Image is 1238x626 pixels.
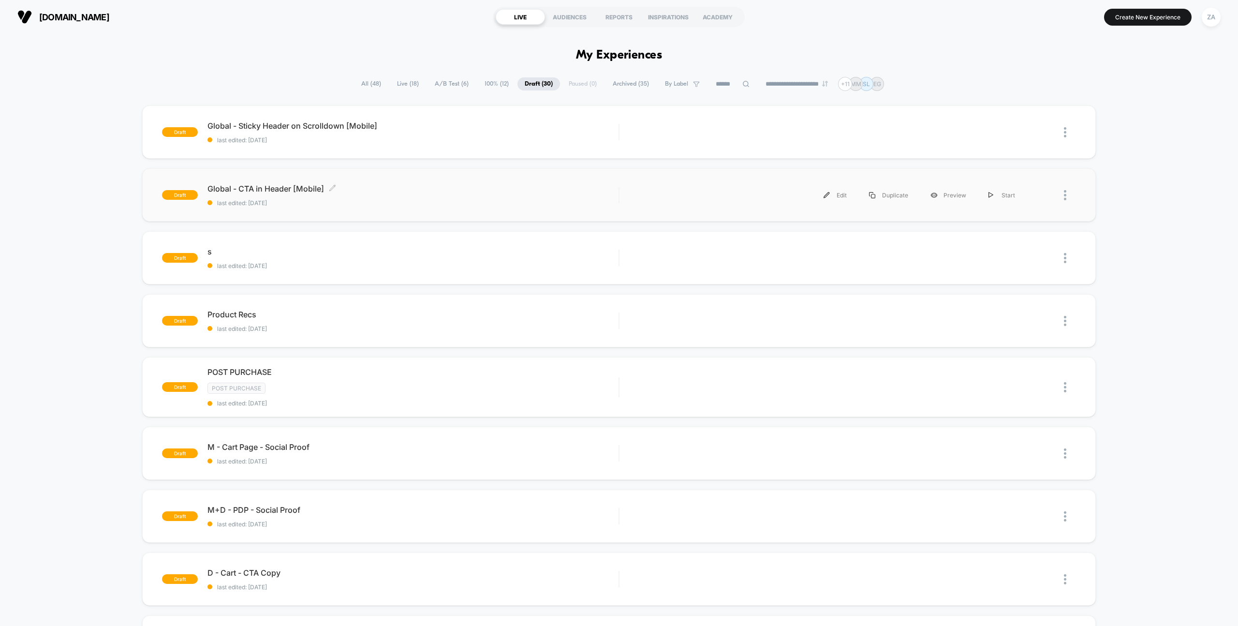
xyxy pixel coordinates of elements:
[665,80,688,88] span: By Label
[1064,316,1066,326] img: close
[207,442,619,452] span: M - Cart Page - Social Proof
[207,400,619,407] span: last edited: [DATE]
[1064,511,1066,522] img: close
[162,127,198,137] span: draft
[207,367,619,377] span: POST PURCHASE
[207,383,265,394] span: Post Purchase
[162,253,198,263] span: draft
[838,77,852,91] div: + 11
[605,77,656,90] span: Archived ( 35 )
[822,81,828,87] img: end
[162,448,198,458] span: draft
[207,247,619,256] span: s
[207,458,619,465] span: last edited: [DATE]
[162,190,198,200] span: draft
[496,9,545,25] div: LIVE
[162,316,198,326] span: draft
[207,262,619,269] span: last edited: [DATE]
[427,77,476,90] span: A/B Test ( 6 )
[17,10,32,24] img: Visually logo
[207,184,619,194] span: Global - CTA in Header [Mobile]
[1104,9,1192,26] button: Create New Experience
[162,574,198,584] span: draft
[919,184,977,206] div: Preview
[988,192,993,198] img: menu
[1064,448,1066,459] img: close
[39,12,109,22] span: [DOMAIN_NAME]
[207,325,619,332] span: last edited: [DATE]
[207,136,619,144] span: last edited: [DATE]
[851,80,861,88] p: MM
[873,80,881,88] p: EG
[207,521,619,528] span: last edited: [DATE]
[812,184,858,206] div: Edit
[1064,253,1066,263] img: close
[1064,190,1066,200] img: close
[207,568,619,578] span: D - Cart - CTA Copy
[644,9,693,25] div: INSPIRATIONS
[207,505,619,515] span: M+D - PDP - Social Proof
[863,80,870,88] p: SL
[477,77,516,90] span: 100% ( 12 )
[858,184,919,206] div: Duplicate
[1064,574,1066,584] img: close
[162,511,198,521] span: draft
[517,77,560,90] span: Draft ( 30 )
[354,77,388,90] span: All ( 48 )
[824,192,830,198] img: menu
[1064,382,1066,392] img: close
[1199,7,1223,27] button: ZA
[693,9,742,25] div: ACADEMY
[390,77,426,90] span: Live ( 18 )
[1064,127,1066,137] img: close
[1202,8,1221,27] div: ZA
[576,48,663,62] h1: My Experiences
[545,9,594,25] div: AUDIENCES
[207,121,619,131] span: Global - Sticky Header on Scrolldown [Mobile]
[15,9,112,25] button: [DOMAIN_NAME]
[207,583,619,591] span: last edited: [DATE]
[594,9,644,25] div: REPORTS
[207,310,619,319] span: Product Recs
[977,184,1026,206] div: Start
[869,192,875,198] img: menu
[162,382,198,392] span: draft
[207,199,619,207] span: last edited: [DATE]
